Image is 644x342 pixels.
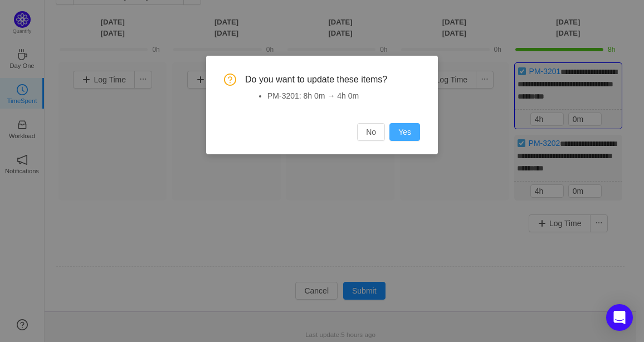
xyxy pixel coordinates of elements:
[224,74,236,86] i: icon: question-circle
[606,304,633,331] div: Open Intercom Messenger
[357,123,385,141] button: No
[389,123,420,141] button: Yes
[245,74,420,86] span: Do you want to update these items?
[267,90,420,102] li: PM-3201: 8h 0m → 4h 0m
